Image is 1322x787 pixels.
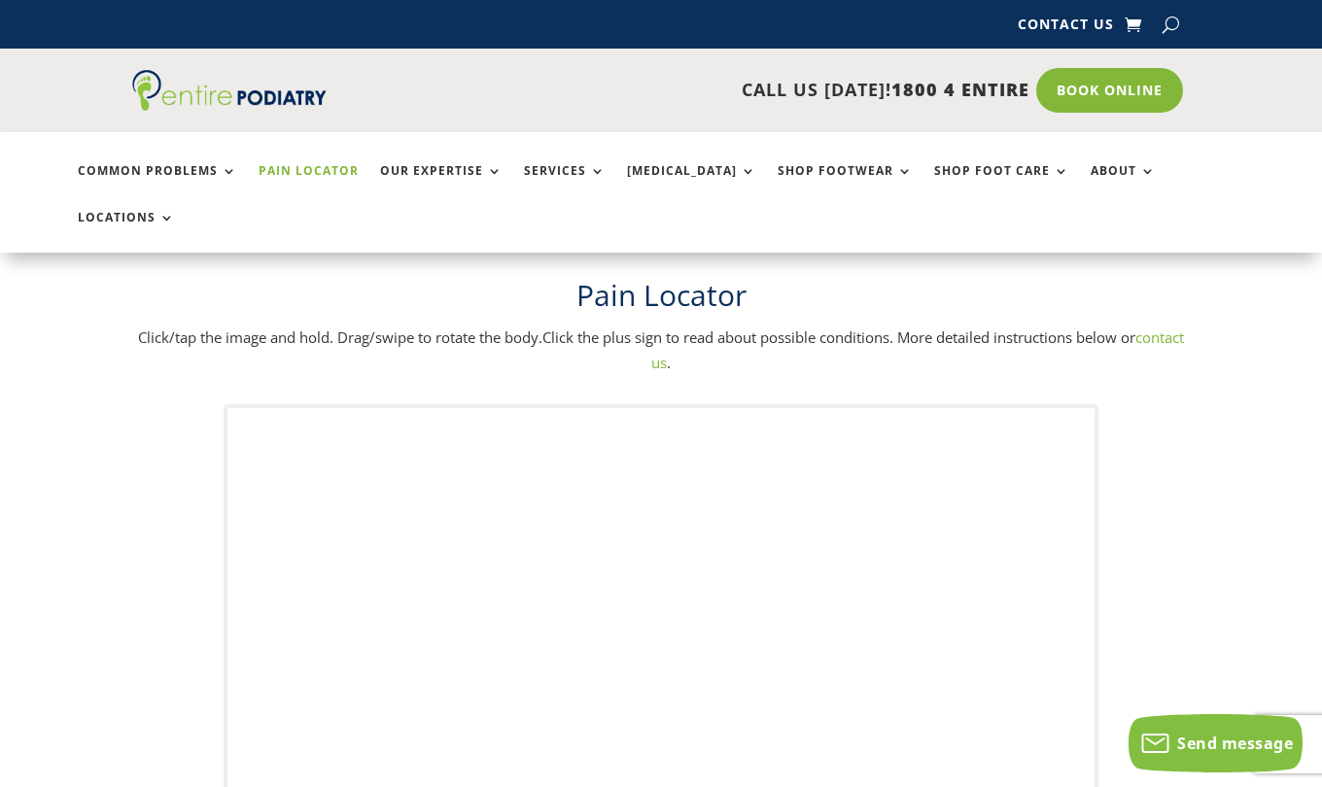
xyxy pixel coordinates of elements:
a: Common Problems [78,164,237,206]
a: Contact Us [1018,17,1114,39]
a: Our Expertise [380,164,503,206]
p: CALL US [DATE]! [372,78,1029,103]
a: About [1091,164,1156,206]
span: Click the plus sign to read about possible conditions. More detailed instructions below or . [542,327,1184,372]
span: 1800 4 ENTIRE [891,78,1029,101]
a: Shop Foot Care [934,164,1069,206]
a: [MEDICAL_DATA] [627,164,756,206]
a: contact us [651,327,1184,372]
a: Pain Locator [259,164,359,206]
img: logo (1) [132,70,327,111]
button: Send message [1129,714,1303,772]
h1: Pain Locator [132,275,1190,325]
a: Services [524,164,606,206]
span: Send message [1177,733,1293,754]
span: Click/tap the image and hold. Drag/swipe to rotate the body. [138,327,542,347]
a: Entire Podiatry [132,95,327,115]
a: Locations [78,211,175,253]
a: Book Online [1036,68,1183,113]
a: Shop Footwear [778,164,913,206]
